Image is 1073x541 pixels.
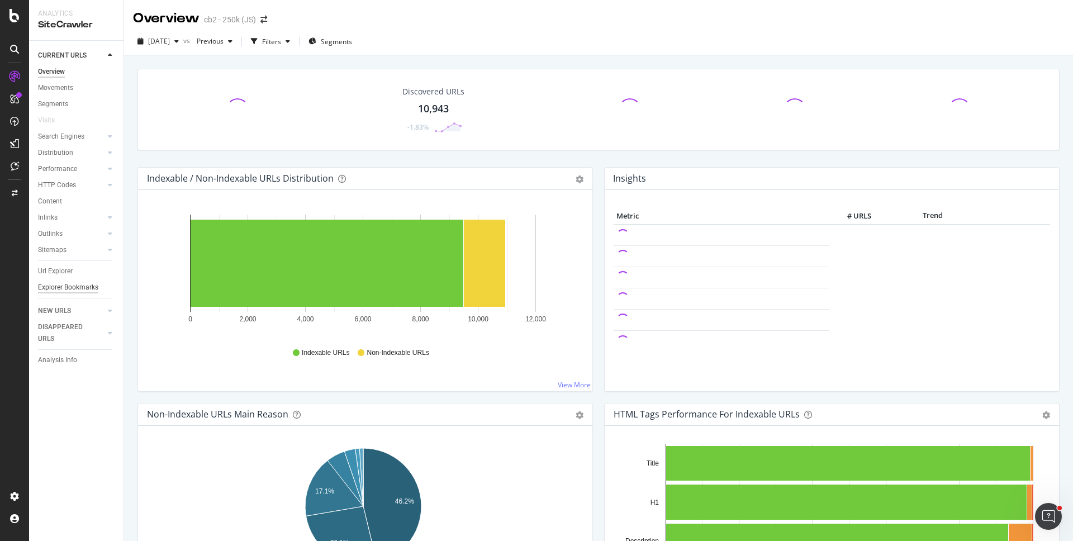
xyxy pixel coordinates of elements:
a: Outlinks [38,228,105,240]
div: SiteCrawler [38,18,115,31]
th: # URLS [829,208,874,225]
a: Inlinks [38,212,105,224]
div: Overview [38,66,65,78]
div: Sitemaps [38,244,67,256]
button: Filters [246,32,295,50]
text: 46.2% [395,497,414,505]
div: Analytics [38,9,115,18]
text: 4,000 [297,315,314,323]
a: Movements [38,82,116,94]
div: Overview [133,9,200,28]
div: Visits [38,115,55,126]
div: Distribution [38,147,73,159]
text: 8,000 [412,315,429,323]
text: 6,000 [354,315,371,323]
div: NEW URLS [38,305,71,317]
a: Performance [38,163,105,175]
a: Search Engines [38,131,105,143]
div: HTML Tags Performance for Indexable URLs [614,409,800,420]
span: vs [183,36,192,45]
text: 2,000 [239,315,256,323]
div: CURRENT URLS [38,50,87,61]
div: Filters [262,37,281,46]
iframe: Intercom live chat [1035,503,1062,530]
div: Outlinks [38,228,63,240]
text: 12,000 [525,315,546,323]
div: Indexable / Non-Indexable URLs Distribution [147,173,334,184]
div: gear [576,175,583,183]
div: DISAPPEARED URLS [38,321,94,345]
div: Analysis Info [38,354,77,366]
a: Explorer Bookmarks [38,282,116,293]
div: Discovered URLs [402,86,464,97]
a: Sitemaps [38,244,105,256]
div: gear [1042,411,1050,419]
text: H1 [651,499,659,506]
a: DISAPPEARED URLS [38,321,105,345]
h4: Insights [613,171,646,186]
a: Distribution [38,147,105,159]
a: Analysis Info [38,354,116,366]
div: Inlinks [38,212,58,224]
a: Overview [38,66,116,78]
button: Segments [304,32,357,50]
span: Previous [192,36,224,46]
div: arrow-right-arrow-left [260,16,267,23]
button: Previous [192,32,237,50]
div: Performance [38,163,77,175]
a: Segments [38,98,116,110]
div: HTTP Codes [38,179,76,191]
div: Content [38,196,62,207]
a: Url Explorer [38,265,116,277]
a: NEW URLS [38,305,105,317]
a: Content [38,196,116,207]
div: Non-Indexable URLs Main Reason [147,409,288,420]
div: Explorer Bookmarks [38,282,98,293]
svg: A chart. [147,208,580,338]
text: Title [647,459,659,467]
a: HTTP Codes [38,179,105,191]
div: Url Explorer [38,265,73,277]
a: View More [558,380,591,390]
div: 10,943 [418,102,449,116]
span: Indexable URLs [302,348,349,358]
div: -1.83% [407,122,429,132]
a: Visits [38,115,66,126]
text: 10,000 [468,315,488,323]
div: Segments [38,98,68,110]
text: 17.1% [315,487,334,495]
div: Movements [38,82,73,94]
div: cb2 - 250k (JS) [204,14,256,25]
th: Trend [874,208,991,225]
span: Non-Indexable URLs [367,348,429,358]
button: [DATE] [133,32,183,50]
span: Segments [321,37,352,46]
span: 2025 Oct. 6th [148,36,170,46]
a: CURRENT URLS [38,50,105,61]
th: Metric [614,208,829,225]
div: Search Engines [38,131,84,143]
div: gear [576,411,583,419]
text: 0 [188,315,192,323]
